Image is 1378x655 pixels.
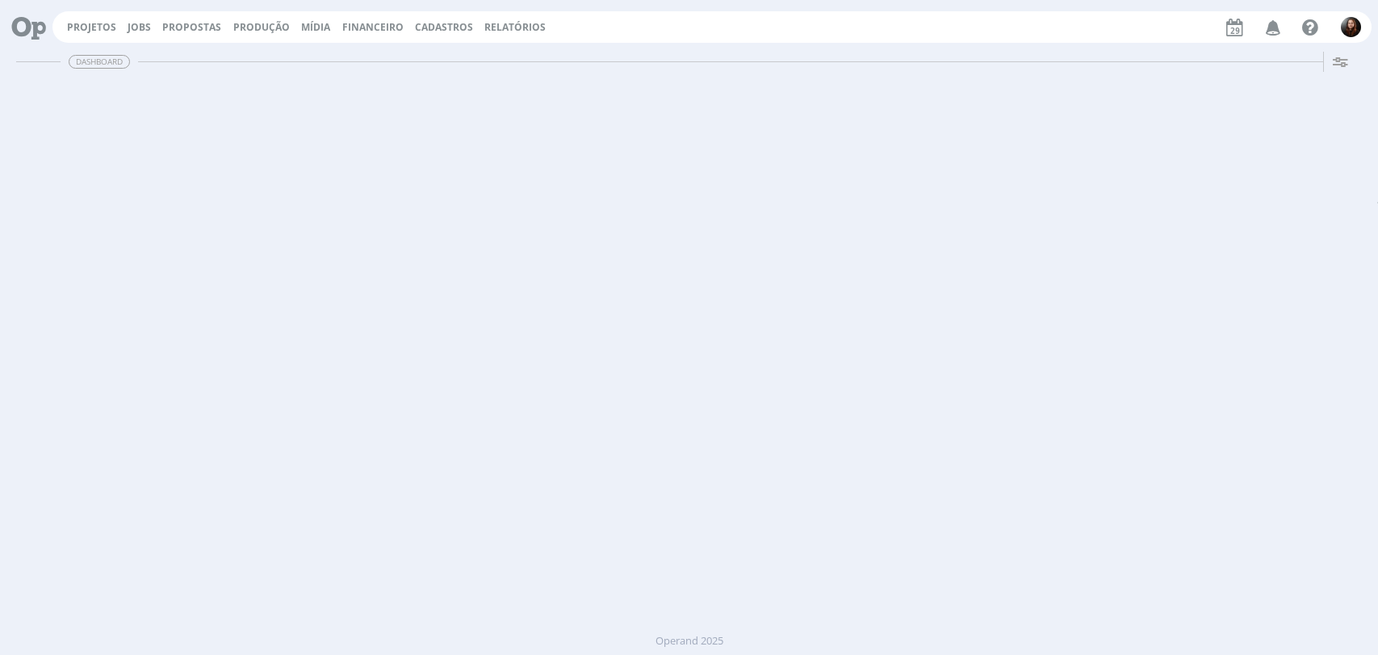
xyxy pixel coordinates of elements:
[1340,13,1362,41] button: E
[123,21,156,34] button: Jobs
[337,21,408,34] button: Financeiro
[157,21,226,34] button: Propostas
[301,20,330,34] a: Mídia
[410,21,478,34] button: Cadastros
[128,20,151,34] a: Jobs
[162,20,221,34] span: Propostas
[62,21,121,34] button: Projetos
[228,21,295,34] button: Produção
[415,20,473,34] span: Cadastros
[1341,17,1361,37] img: E
[484,20,546,34] a: Relatórios
[69,55,130,69] span: Dashboard
[480,21,551,34] button: Relatórios
[233,20,290,34] a: Produção
[296,21,335,34] button: Mídia
[342,20,404,34] a: Financeiro
[67,20,116,34] a: Projetos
